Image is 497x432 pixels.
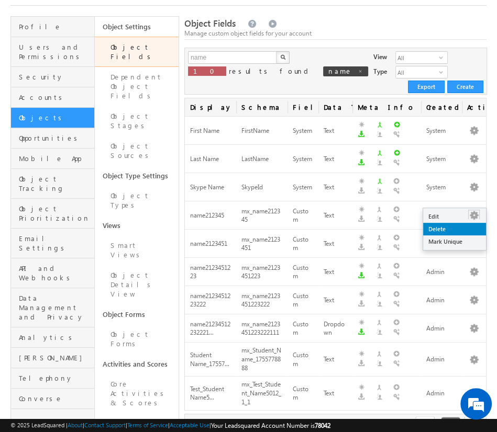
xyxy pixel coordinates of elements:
[293,182,313,193] div: System
[288,98,318,116] span: Field Type
[373,66,387,76] div: Type
[190,155,219,163] span: Last Name
[426,182,457,193] div: System
[11,199,94,229] a: Object Prioritization
[328,66,352,75] span: name
[95,304,179,324] a: Object Forms
[19,154,92,163] span: Mobile App
[184,29,487,38] div: Manage custom object fields for your account
[293,350,313,370] div: Custom
[11,67,94,87] a: Security
[426,388,457,399] div: Admin
[19,353,92,362] span: [PERSON_NAME]
[241,319,282,339] div: mx_name2123451223222111
[211,422,330,429] span: Your Leadsquared Account Number is
[11,368,94,389] a: Telephony
[293,154,313,165] div: System
[236,98,288,116] span: Schema Name
[293,263,313,282] div: Custom
[19,394,92,403] span: Converse
[426,323,457,334] div: Admin
[318,98,352,116] span: Data Type
[10,420,330,430] span: © 2025 LeadSquared | | | | |
[324,267,347,278] div: Text
[324,126,347,137] div: Text
[142,322,190,336] em: Start Chat
[19,42,92,61] span: Users and Permissions
[324,154,347,165] div: Text
[293,291,313,311] div: Custom
[241,126,282,137] div: FirstName
[293,384,313,404] div: Custom
[127,422,168,428] a: Terms of Service
[19,234,92,253] span: Email Settings
[426,154,457,165] div: System
[95,67,179,106] a: Dependent Object Fields
[315,422,330,429] span: 78042
[84,422,126,428] a: Contact Support
[19,264,92,282] span: API and Webhooks
[19,293,92,322] span: Data Management and Privacy
[54,55,176,69] div: Chat with us now
[184,17,236,29] span: Object Fields
[421,98,462,116] span: Created By
[19,373,92,383] span: Telephony
[190,264,230,280] span: name2123451223
[95,186,179,215] a: Object Types
[190,320,230,337] span: name21234512232221...
[241,234,282,254] div: mx_name2123451
[423,235,486,248] a: Mark Unique
[439,69,447,75] span: select
[11,288,94,327] a: Data Management and Privacy
[439,54,447,61] span: select
[18,55,44,69] img: d_60004797649_company_0_60004797649
[190,292,230,309] span: name2123451223222
[11,327,94,348] a: Analytics
[324,210,347,221] div: Text
[11,108,94,128] a: Objects
[19,133,92,143] span: Opportunities
[95,136,179,166] a: Object Sources
[11,17,94,37] a: Profile
[447,81,483,93] button: Create
[426,354,457,365] div: Admin
[190,240,227,247] span: name2123451
[11,258,94,288] a: API and Webhooks
[241,379,282,408] div: mx_Test_Student_Name5012_1_1
[95,324,179,354] a: Object Forms
[324,295,347,306] div: Text
[426,267,457,278] div: Admin
[68,422,83,428] a: About
[19,72,92,82] span: Security
[172,5,197,30] div: Minimize live chat window
[423,210,486,223] a: Edit
[241,154,282,165] div: LastName
[426,295,457,306] div: Admin
[14,97,191,313] textarea: Type your message and hit 'Enter'
[293,206,313,226] div: Custom
[190,385,224,402] span: Test_Student Name5...
[241,291,282,311] div: mx_name2123451223222
[19,113,92,122] span: Objects
[11,389,94,409] a: Converse
[11,128,94,149] a: Opportunities
[11,37,94,67] a: Users and Permissions
[396,52,439,63] span: All
[11,87,94,108] a: Accounts
[229,66,312,75] span: results found
[19,333,92,342] span: Analytics
[241,345,282,374] div: mx_Student_Name_1755778888
[396,66,439,78] span: All
[293,319,313,339] div: Custom
[95,17,179,37] a: Object Settings
[190,211,224,219] span: name212345
[462,98,486,116] span: Actions
[95,215,179,235] a: Views
[408,81,445,93] button: Export
[95,265,179,304] a: Object Details View
[293,234,313,254] div: Custom
[19,204,92,223] span: Object Prioritization
[95,166,179,186] a: Object Type Settings
[241,182,282,193] div: SkypeId
[19,93,92,102] span: Accounts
